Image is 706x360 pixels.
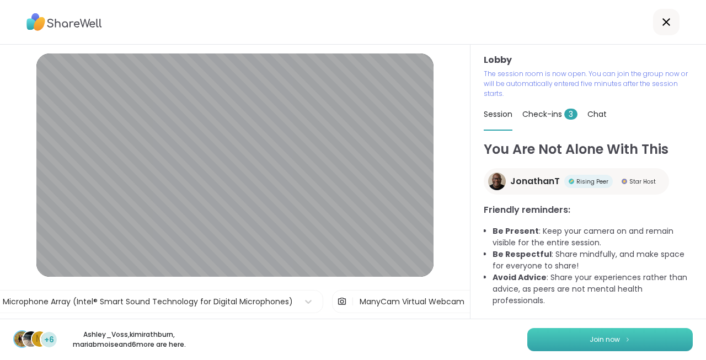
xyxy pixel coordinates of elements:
[564,109,577,120] span: 3
[527,328,693,351] button: Join now
[493,225,539,237] b: Be Present
[351,291,354,313] span: |
[569,179,574,184] img: Rising Peer
[26,9,102,35] img: ShareWell Logo
[493,272,547,283] b: Avoid Advice
[590,335,620,345] span: Join now
[14,331,30,347] img: Ashley_Voss
[484,139,693,159] h1: You Are Not Alone With This
[337,291,347,313] img: Camera
[3,296,293,308] div: Microphone Array (Intel® Smart Sound Technology for Digital Microphones)
[44,334,54,346] span: +6
[484,168,669,195] a: JonathanTJonathanTRising PeerRising PeerStar HostStar Host
[622,179,627,184] img: Star Host
[360,296,464,308] div: ManyCam Virtual Webcam
[488,173,506,190] img: JonathanT
[493,249,552,260] b: Be Respectful
[629,178,656,186] span: Star Host
[510,175,560,188] span: JonathanT
[23,331,39,347] img: kimirathburn
[484,53,693,67] h3: Lobby
[484,69,693,99] p: The session room is now open. You can join the group now or will be automatically entered five mi...
[484,109,512,120] span: Session
[493,225,693,249] li: : Keep your camera on and remain visible for the entire session.
[36,332,44,346] span: m
[67,330,191,350] p: Ashley_Voss , kimirathburn , mariabmoise and 6 more are here.
[576,178,608,186] span: Rising Peer
[587,109,607,120] span: Chat
[522,109,577,120] span: Check-ins
[484,203,693,217] h3: Friendly reminders:
[493,272,693,307] li: : Share your experiences rather than advice, as peers are not mental health professionals.
[493,249,693,272] li: : Share mindfully, and make space for everyone to share!
[624,336,631,342] img: ShareWell Logomark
